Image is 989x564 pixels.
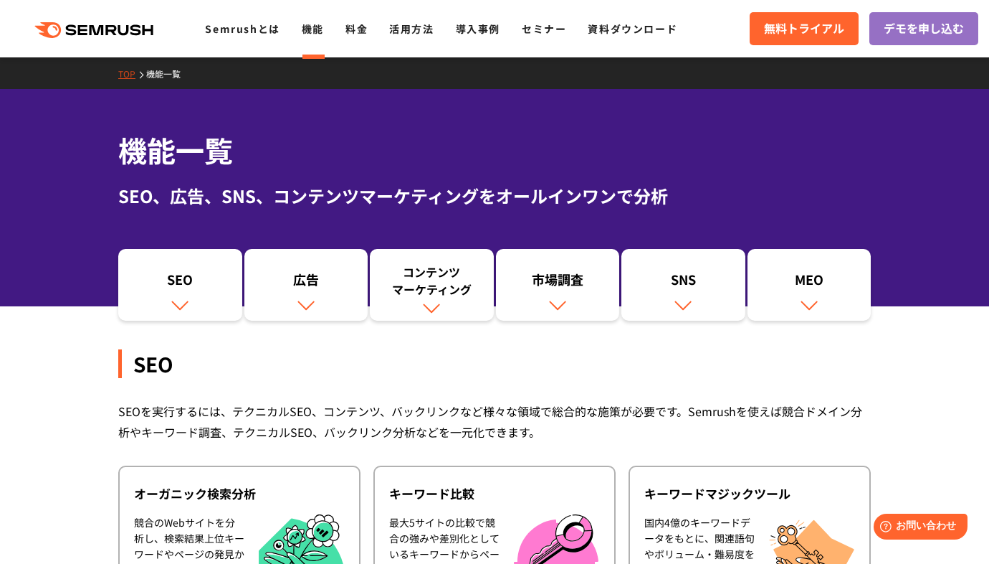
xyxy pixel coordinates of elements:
div: MEO [755,271,864,295]
a: TOP [118,67,146,80]
h1: 機能一覧 [118,129,871,171]
div: SNS [629,271,738,295]
div: SEOを実行するには、テクニカルSEO、コンテンツ、バックリンクなど様々な領域で総合的な施策が必要です。Semrushを使えば競合ドメイン分析やキーワード調査、テクニカルSEO、バックリンク分析... [118,401,871,443]
div: コンテンツ マーケティング [377,263,487,298]
a: 無料トライアル [750,12,859,45]
div: キーワード比較 [389,485,600,502]
a: デモを申し込む [869,12,978,45]
a: 導入事例 [456,22,500,36]
div: 広告 [252,271,361,295]
a: コンテンツマーケティング [370,249,494,321]
a: SNS [621,249,745,321]
a: セミナー [522,22,566,36]
div: SEO [118,349,871,378]
div: SEO [125,271,235,295]
a: 活用方法 [389,22,434,36]
a: 資料ダウンロード [588,22,677,36]
a: 料金 [345,22,368,36]
a: 機能一覧 [146,67,191,80]
a: MEO [747,249,871,321]
div: キーワードマジックツール [644,485,855,502]
a: SEO [118,249,242,321]
a: 機能 [302,22,324,36]
div: SEO、広告、SNS、コンテンツマーケティングをオールインワンで分析 [118,183,871,209]
span: 無料トライアル [764,19,844,38]
div: オーガニック検索分析 [134,485,345,502]
a: Semrushとは [205,22,279,36]
iframe: Help widget launcher [861,508,973,548]
div: 市場調査 [503,271,613,295]
a: 市場調査 [496,249,620,321]
a: 広告 [244,249,368,321]
span: デモを申し込む [884,19,964,38]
